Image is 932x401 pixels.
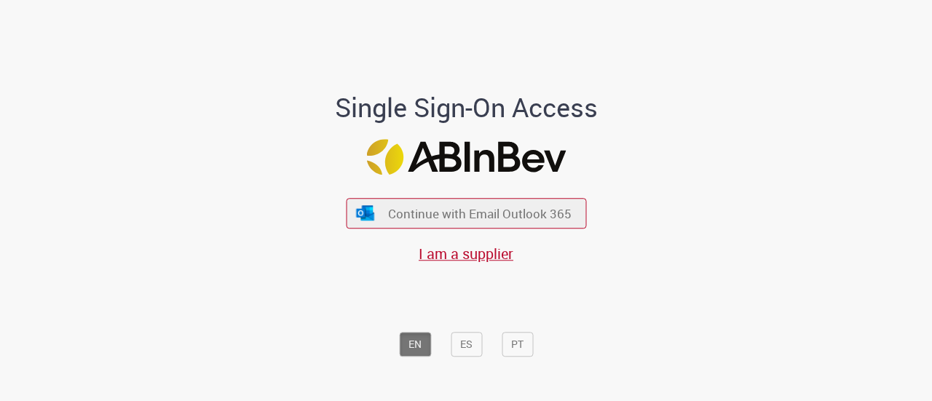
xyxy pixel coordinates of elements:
[451,332,482,357] button: ES
[355,205,376,221] img: ícone Azure/Microsoft 360
[346,199,586,229] button: ícone Azure/Microsoft 360 Continue with Email Outlook 365
[388,205,572,222] span: Continue with Email Outlook 365
[502,332,533,357] button: PT
[366,139,566,175] img: Logo ABInBev
[264,93,668,122] h1: Single Sign-On Access
[399,332,431,357] button: EN
[419,244,513,263] a: I am a supplier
